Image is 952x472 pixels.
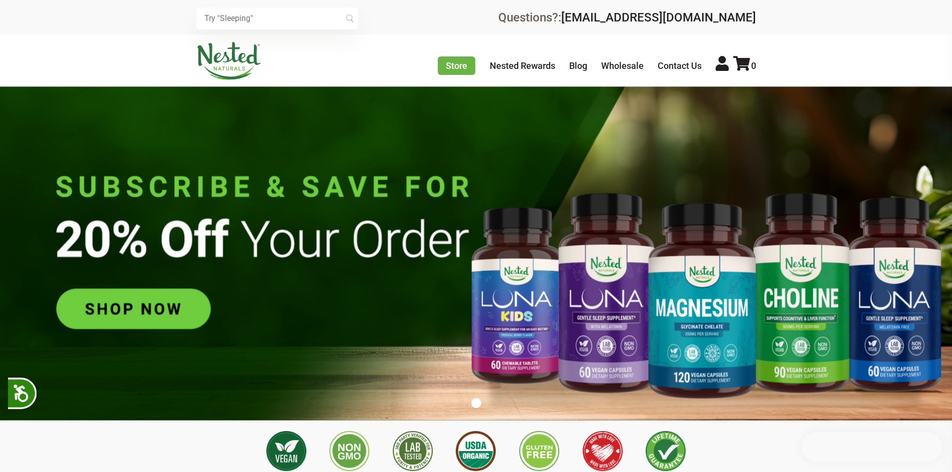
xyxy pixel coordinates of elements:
[438,56,475,75] a: Store
[393,431,433,471] img: 3rd Party Lab Tested
[733,60,756,71] a: 0
[802,432,942,462] iframe: Button to open loyalty program pop-up
[646,431,686,471] img: Lifetime Guarantee
[569,60,587,71] a: Blog
[471,398,481,408] button: 1 of 1
[751,60,756,71] span: 0
[329,431,369,471] img: Non GMO
[490,60,555,71] a: Nested Rewards
[456,431,496,471] img: USDA Organic
[196,7,358,29] input: Try "Sleeping"
[561,10,756,24] a: [EMAIL_ADDRESS][DOMAIN_NAME]
[266,431,306,471] img: Vegan
[519,431,559,471] img: Gluten Free
[196,42,261,80] img: Nested Naturals
[583,431,623,471] img: Made with Love
[498,11,756,23] div: Questions?:
[658,60,702,71] a: Contact Us
[601,60,644,71] a: Wholesale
